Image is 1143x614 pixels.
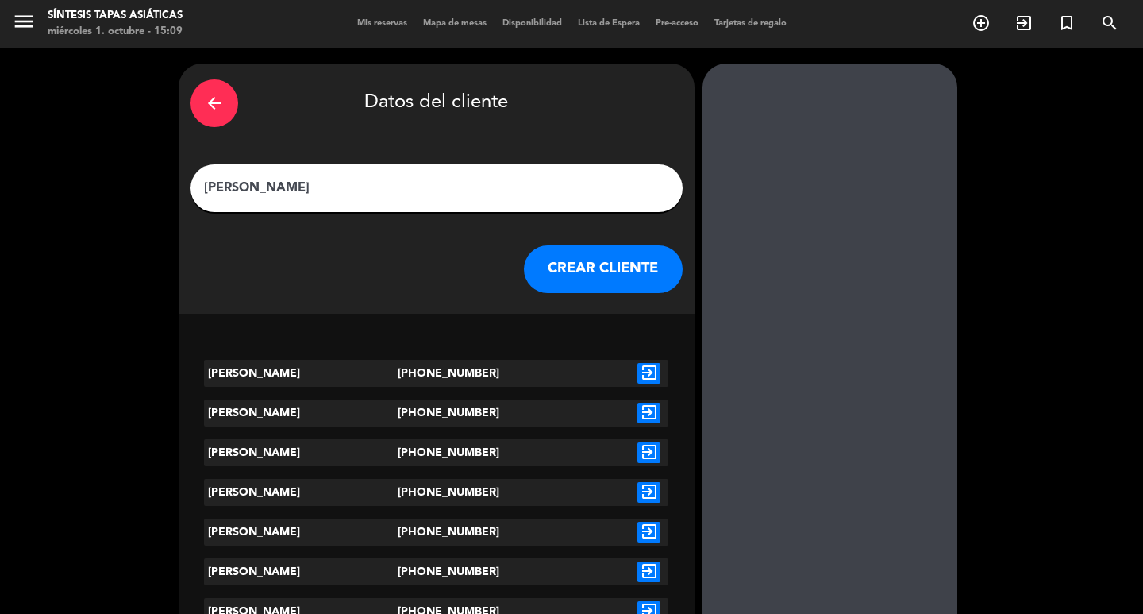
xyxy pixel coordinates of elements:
div: [PHONE_NUMBER] [398,558,475,585]
div: Síntesis Tapas Asiáticas [48,8,183,24]
div: [PHONE_NUMBER] [398,439,475,466]
i: exit_to_app [637,442,660,463]
div: [PHONE_NUMBER] [398,360,475,387]
div: [PHONE_NUMBER] [398,400,475,427]
span: Mis reservas [349,19,415,28]
input: Escriba nombre, correo electrónico o número de teléfono... [202,177,671,199]
span: Lista de Espera [570,19,648,28]
i: exit_to_app [637,403,660,423]
div: [PERSON_NAME] [204,360,398,387]
span: Mapa de mesas [415,19,495,28]
div: [PERSON_NAME] [204,558,398,585]
div: [PERSON_NAME] [204,439,398,466]
span: Pre-acceso [648,19,706,28]
i: exit_to_app [637,482,660,503]
span: Tarjetas de regalo [706,19,795,28]
i: menu [12,10,36,33]
i: search [1100,14,1119,33]
span: Disponibilidad [495,19,570,28]
div: miércoles 1. octubre - 15:09 [48,24,183,40]
i: exit_to_app [637,522,660,543]
div: [PERSON_NAME] [204,519,398,546]
div: [PERSON_NAME] [204,400,398,427]
div: [PHONE_NUMBER] [398,519,475,546]
div: [PHONE_NUMBER] [398,479,475,506]
i: arrow_back [205,94,224,113]
div: Datos del cliente [190,75,683,131]
div: [PERSON_NAME] [204,479,398,506]
i: turned_in_not [1057,14,1076,33]
button: menu [12,10,36,39]
i: add_circle_outline [972,14,991,33]
i: exit_to_app [637,363,660,384]
button: CREAR CLIENTE [524,245,683,293]
i: exit_to_app [1014,14,1033,33]
i: exit_to_app [637,562,660,582]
